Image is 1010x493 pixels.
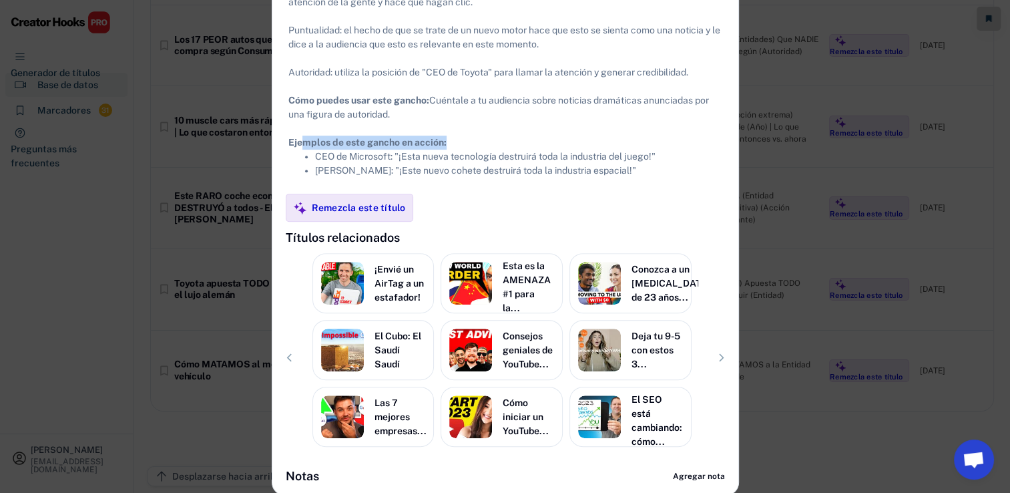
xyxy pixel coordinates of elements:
[321,395,364,438] img: The7BestAIBusinessestoStartwithChatGPT-BrettMalinowski.jpg
[632,329,683,371] div: Deja tu 9-5 con estos 3...
[374,396,427,438] div: Las 7 mejores empresas...
[673,470,725,482] div: Agregar nota
[449,262,492,305] img: ThisIsThe-1THREATToTheU_S_ECONOMY-MinorityMindset1.jpg
[293,201,307,215] img: MagicMajor%20%28Purple%29.svg
[315,151,656,162] font: CEO de Microsoft: "¡Esta nueva tecnología destruirá toda la industria del juego!"
[374,263,426,305] div: ¡Envié un AirTag a un estafador!
[503,396,554,438] div: Cómo iniciar un YouTube...
[321,262,364,305] img: JgToEnJKRtA-074fb7a1-c368-45f3-8bbc-d9c8e578cb14.jpeg
[954,440,994,480] a: Chat abierto
[288,95,429,106] strong: Cómo puedes usar este gancho:
[449,395,492,438] img: HowtoStartaYouTubeChannelforBeginnersin2023-ThinkMedia.jpg
[286,228,400,246] div: Títulos relacionados
[286,467,319,485] div: Notas
[578,395,621,438] img: SEOisChanging-HowtoWinin2023-IncomeSchool.jpg
[503,329,554,371] div: Consejos geniales de YouTube...
[632,393,683,449] div: El SEO está cambiando: cómo...
[578,329,621,371] img: Quityour9-5withthese3EtsyStoreIdeas-SixFigureStrategies-HannahGardner.jpg
[449,329,492,371] img: GeniusYouTubeAdvicefor15MinutesStraight___-ThinkMedia.jpg
[374,329,426,371] div: El Cubo: El Saudí Saudí
[578,262,621,305] img: Meeta23-yearoldfromIndiarunninga20000000companyintheUS-SiliconValleyGirl.jpg
[632,263,710,305] div: Conozca a un [MEDICAL_DATA] de 23 años...
[503,259,554,315] div: Esta es la AMENAZA #1 para la...
[321,329,364,371] img: TheCube_SaudiArabia-sNextMegaproject-TopLuxury.jpg
[315,165,636,176] font: [PERSON_NAME]: "¡Este nuevo cohete destruirá toda la industria espacial!"
[288,137,447,148] strong: Ejemplos de este gancho en acción:
[312,202,406,214] div: Remezcla este título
